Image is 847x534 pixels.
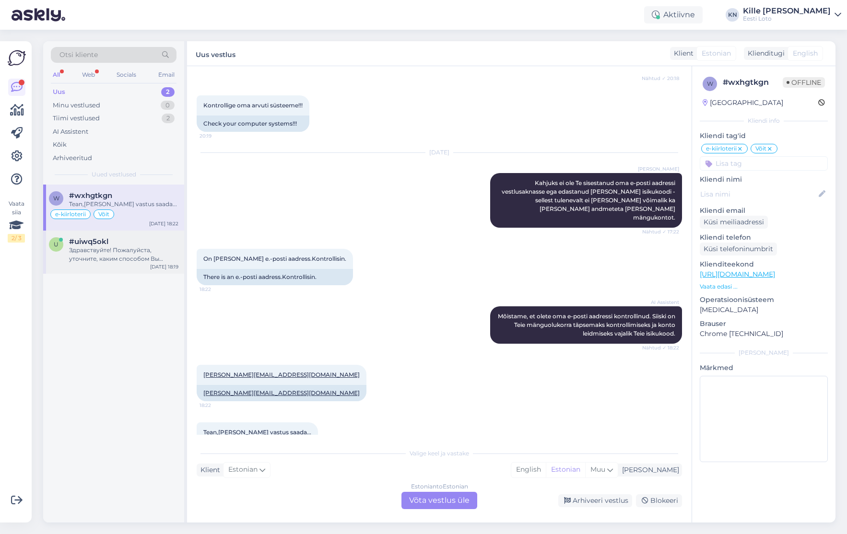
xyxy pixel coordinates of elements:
span: w [53,195,59,202]
div: [DATE] 18:22 [149,220,178,227]
div: Küsi telefoninumbrit [700,243,777,255]
p: Operatsioonisüsteem [700,295,828,305]
span: #wxhgtkgn [69,191,112,200]
div: Valige keel ja vastake [197,449,682,458]
span: Muu [590,465,605,474]
div: 2 [161,87,175,97]
span: Otsi kliente [59,50,98,60]
div: Email [156,69,176,81]
div: Minu vestlused [53,101,100,110]
a: [URL][DOMAIN_NAME] [700,270,775,279]
div: Kõik [53,140,67,150]
div: Здравствуйте! Пожалуйста, уточните, каким способом Вы пытаетесь войти на страницу Eesti Loto и ка... [69,246,178,263]
span: English [793,48,818,58]
span: #uiwq5okl [69,237,108,246]
span: Kontrollige oma arvuti süsteeme!!! [203,102,303,109]
div: Arhiveeritud [53,153,92,163]
span: Mõistame, et olete oma e-posti aadressi kontrollinud. Siiski on Teie mänguolukorra täpsemaks kont... [498,313,677,337]
span: e-kiirloterii [55,211,86,217]
div: Küsi meiliaadressi [700,216,768,229]
div: Klienditugi [744,48,785,58]
div: 0 [161,101,175,110]
div: Tiimi vestlused [53,114,100,123]
div: Arhiveeri vestlus [558,494,632,507]
span: Estonian [228,464,258,475]
p: Märkmed [700,363,828,373]
div: [GEOGRAPHIC_DATA] [703,98,783,108]
div: Kliendi info [700,116,828,125]
span: [PERSON_NAME] [638,165,679,173]
label: Uus vestlus [196,47,235,60]
div: 2 / 3 [8,234,25,243]
div: [PERSON_NAME] [700,348,828,357]
p: [MEDICAL_DATA] [700,305,828,315]
div: Uus [53,87,65,97]
p: Kliendi nimi [700,174,828,185]
span: e-kiirloterii [706,146,737,151]
a: Kille [PERSON_NAME]Eesti Loto [743,7,841,23]
span: u [54,241,59,248]
div: Klient [670,48,694,58]
div: Check your computer systems!!! [197,116,309,132]
div: Aktiivne [644,6,703,23]
div: AI Assistent [53,127,88,137]
div: There is an e.-posti aadress.Kontrollisin. [197,269,353,285]
p: Kliendi email [700,206,828,216]
div: Estonian [546,463,585,477]
div: Vaata siia [8,199,25,243]
a: [PERSON_NAME][EMAIL_ADDRESS][DOMAIN_NAME] [203,371,360,378]
div: Web [80,69,97,81]
span: Estonian [702,48,731,58]
span: AI Assistent [643,299,679,306]
span: Nähtud ✓ 18:22 [642,344,679,351]
p: Vaata edasi ... [700,282,828,291]
span: On [PERSON_NAME] e.-posti aadress.Kontrollisin. [203,255,346,262]
div: Socials [115,69,138,81]
span: Uued vestlused [92,170,136,179]
p: Kliendi telefon [700,232,828,243]
input: Lisa tag [700,156,828,171]
div: Kille [PERSON_NAME] [743,7,831,15]
span: 20:19 [200,132,235,139]
div: KN [726,8,739,22]
p: Chrome [TECHNICAL_ID] [700,329,828,339]
span: Nähtud ✓ 17:22 [642,228,679,235]
div: [DATE] [197,148,682,157]
p: Kliendi tag'id [700,131,828,141]
span: Kahjuks ei ole Te sisestanud oma e-posti aadressi vestlusaknasse ega edastanud [PERSON_NAME] isik... [502,179,677,221]
p: Klienditeekond [700,259,828,269]
span: Offline [783,77,825,88]
div: # wxhgtkgn [723,77,783,88]
div: English [511,463,546,477]
div: Eesti Loto [743,15,831,23]
div: 2 [162,114,175,123]
span: Võit [98,211,109,217]
div: Võta vestlus üle [401,492,477,509]
span: w [707,80,713,87]
div: Estonian to Estonian [411,482,468,491]
span: 18:22 [200,402,235,409]
div: Blokeeri [636,494,682,507]
span: Võit [755,146,766,151]
div: [DATE] 18:19 [150,263,178,270]
div: Klient [197,465,220,475]
span: Tean,[PERSON_NAME] vastus saada... [203,429,311,436]
a: [PERSON_NAME][EMAIL_ADDRESS][DOMAIN_NAME] [203,389,360,396]
span: Nähtud ✓ 20:18 [642,75,679,82]
div: All [51,69,62,81]
img: Askly Logo [8,49,26,67]
p: Brauser [700,319,828,329]
div: [PERSON_NAME] [618,465,679,475]
input: Lisa nimi [700,189,817,199]
span: 18:22 [200,286,235,293]
div: Tean,[PERSON_NAME] vastus saada... [69,200,178,209]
